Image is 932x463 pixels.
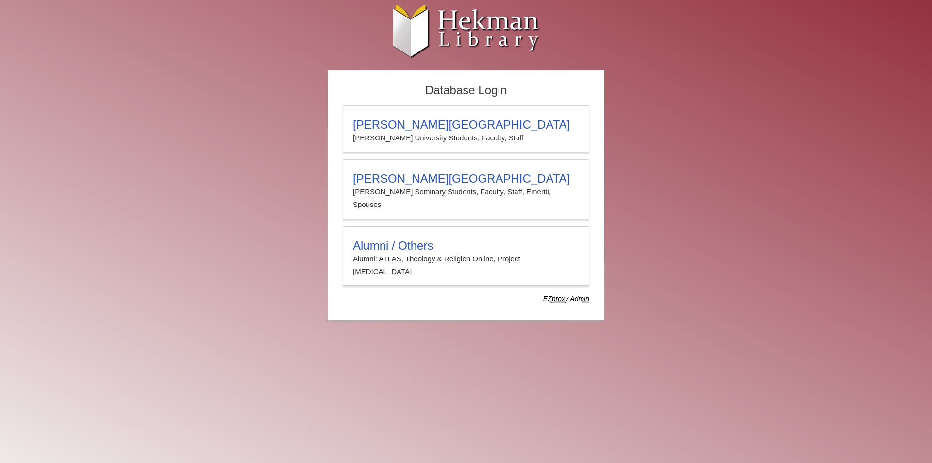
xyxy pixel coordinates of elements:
h3: Alumni / Others [353,239,579,253]
a: [PERSON_NAME][GEOGRAPHIC_DATA][PERSON_NAME] University Students, Faculty, Staff [343,105,589,152]
p: Alumni: ATLAS, Theology & Religion Online, Project [MEDICAL_DATA] [353,253,579,278]
h3: [PERSON_NAME][GEOGRAPHIC_DATA] [353,172,579,186]
p: [PERSON_NAME] University Students, Faculty, Staff [353,132,579,144]
dfn: Use Alumni login [543,295,589,303]
summary: Alumni / OthersAlumni: ATLAS, Theology & Religion Online, Project [MEDICAL_DATA] [353,239,579,278]
h3: [PERSON_NAME][GEOGRAPHIC_DATA] [353,118,579,132]
a: [PERSON_NAME][GEOGRAPHIC_DATA][PERSON_NAME] Seminary Students, Faculty, Staff, Emeriti, Spouses [343,159,589,219]
h2: Database Login [338,81,594,101]
p: [PERSON_NAME] Seminary Students, Faculty, Staff, Emeriti, Spouses [353,186,579,211]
